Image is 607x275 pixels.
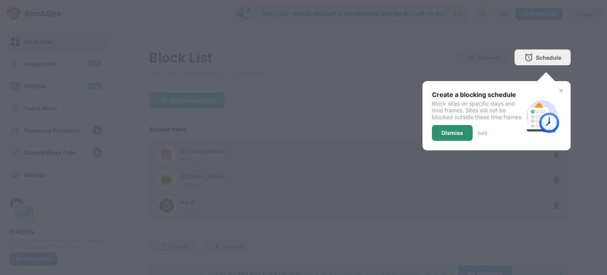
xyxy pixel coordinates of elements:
[558,87,564,94] img: x-button.svg
[536,54,561,61] div: Schedule
[432,91,523,99] div: Create a blocking schedule
[477,130,487,136] div: 3 of 3
[441,130,463,136] div: Dismiss
[432,100,523,120] div: Block sites on specific days and time frames. Sites will not be blocked outside these time frames.
[523,97,561,135] img: schedule.svg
